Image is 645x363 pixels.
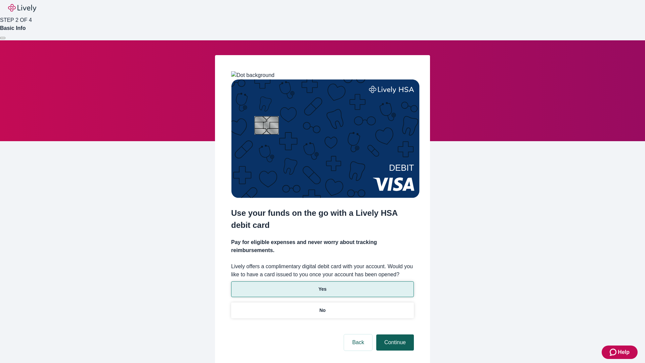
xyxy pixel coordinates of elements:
[231,302,414,318] button: No
[319,307,326,314] p: No
[8,4,36,12] img: Lively
[231,263,414,279] label: Lively offers a complimentary digital debit card with your account. Would you like to have a card...
[231,238,414,254] h4: Pay for eligible expenses and never worry about tracking reimbursements.
[231,207,414,231] h2: Use your funds on the go with a Lively HSA debit card
[231,79,420,198] img: Debit card
[376,334,414,351] button: Continue
[602,346,638,359] button: Zendesk support iconHelp
[618,348,630,356] span: Help
[318,286,327,293] p: Yes
[344,334,372,351] button: Back
[610,348,618,356] svg: Zendesk support icon
[231,281,414,297] button: Yes
[231,71,274,79] img: Dot background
